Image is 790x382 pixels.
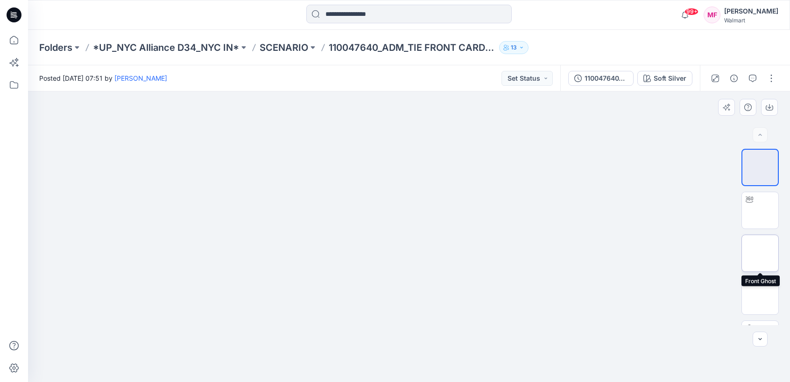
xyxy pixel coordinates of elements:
[585,73,628,83] div: 110047640_ADM_TIE FRONT CARDIGAN
[724,17,778,24] div: Walmart
[568,71,634,86] button: 110047640_ADM_TIE FRONT CARDIGAN
[39,73,167,83] span: Posted [DATE] 07:51 by
[511,42,517,53] p: 13
[724,6,778,17] div: [PERSON_NAME]
[654,73,686,83] div: Soft Silver
[704,7,720,23] div: MF
[39,41,72,54] a: Folders
[684,8,698,15] span: 99+
[93,41,239,54] a: *UP_NYC Alliance D34_NYC IN*
[637,71,692,86] button: Soft Silver
[499,41,529,54] button: 13
[114,74,167,82] a: [PERSON_NAME]
[260,41,308,54] a: SCENARIO
[727,71,741,86] button: Details
[329,41,495,54] p: 110047640_ADM_TIE FRONT CARDIGAN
